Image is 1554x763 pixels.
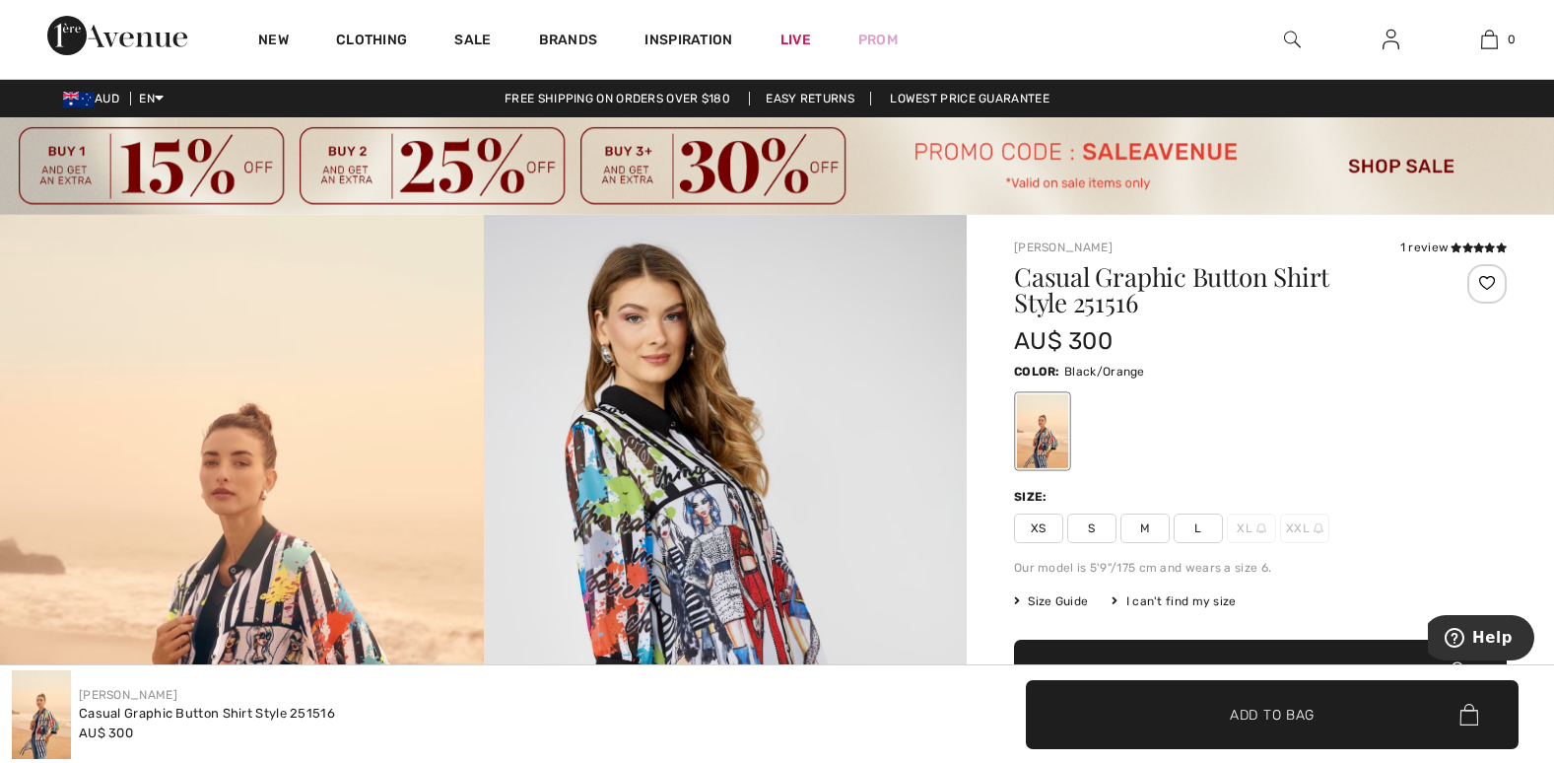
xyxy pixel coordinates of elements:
[1064,365,1145,379] span: Black/Orange
[1508,31,1516,48] span: 0
[780,30,811,50] a: Live
[336,32,407,52] a: Clothing
[1014,264,1425,315] h1: Casual Graphic Button Shirt Style 251516
[1014,559,1507,577] div: Our model is 5'9"/175 cm and wears a size 6.
[1459,704,1478,726] img: Bag.svg
[1120,514,1170,543] span: M
[79,726,133,740] span: AU$ 300
[644,32,732,52] span: Inspiration
[1400,239,1507,256] div: 1 review
[1230,704,1315,725] span: Add to Bag
[47,16,187,55] img: 1ère Avenue
[1067,514,1116,543] span: S
[1014,241,1113,254] a: [PERSON_NAME]
[1014,514,1063,543] span: XS
[79,688,177,702] a: [PERSON_NAME]
[539,32,598,52] a: Brands
[258,32,289,52] a: New
[63,92,127,105] span: AUD
[1367,28,1415,52] a: Sign In
[858,30,898,50] a: Prom
[1014,365,1060,379] span: Color:
[1256,523,1266,533] img: ring-m.svg
[63,92,95,107] img: Australian Dollar
[1227,514,1276,543] span: XL
[1481,28,1498,51] img: My Bag
[1014,640,1507,709] button: Add to Bag
[1014,327,1113,355] span: AU$ 300
[1314,523,1323,533] img: ring-m.svg
[1174,514,1223,543] span: L
[1284,28,1301,51] img: search the website
[489,92,746,105] a: Free shipping on orders over $180
[874,92,1065,105] a: Lowest Price Guarantee
[749,92,871,105] a: Easy Returns
[139,92,164,105] span: EN
[1383,28,1399,51] img: My Info
[1014,592,1088,610] span: Size Guide
[1441,28,1537,51] a: 0
[12,670,71,759] img: Casual Graphic Button Shirt Style 251516
[79,704,335,724] div: Casual Graphic Button Shirt Style 251516
[1112,592,1236,610] div: I can't find my size
[1026,680,1519,749] button: Add to Bag
[454,32,491,52] a: Sale
[1014,488,1051,506] div: Size:
[1017,394,1068,468] div: Black/Orange
[1280,514,1329,543] span: XXL
[1428,615,1534,664] iframe: Opens a widget where you can find more information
